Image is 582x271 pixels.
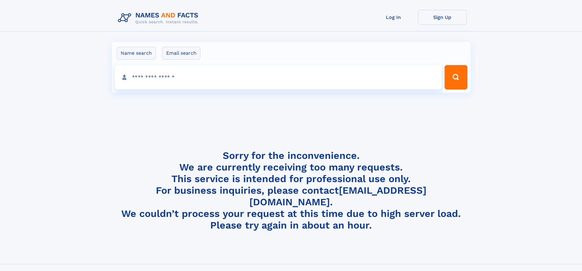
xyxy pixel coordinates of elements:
[115,10,203,26] img: Logo Names and Facts
[418,10,467,25] a: Sign Up
[162,47,200,60] label: Email search
[115,65,442,90] input: search input
[115,150,467,231] h4: Sorry for the inconvenience. We are currently receiving too many requests. This service is intend...
[445,65,467,90] button: Search Button
[369,10,418,25] a: Log In
[117,47,156,60] label: Name search
[249,185,426,208] a: [EMAIL_ADDRESS][DOMAIN_NAME]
